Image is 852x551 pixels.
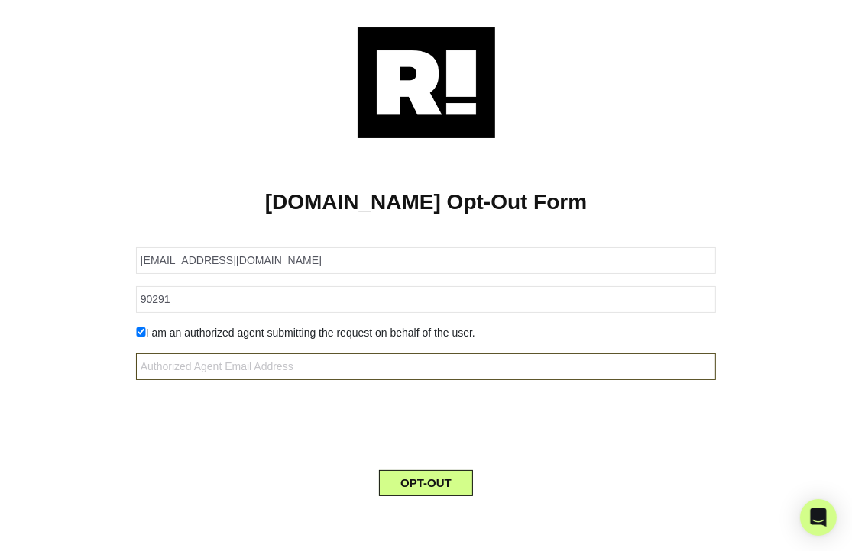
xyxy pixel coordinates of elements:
[800,499,837,536] div: Open Intercom Messenger
[379,470,473,496] button: OPT-OUT
[310,392,543,452] iframe: reCAPTCHA
[358,27,495,138] img: Retention.com
[125,325,728,341] div: I am an authorized agent submitting the request on behalf of the user.
[23,189,829,215] h1: [DOMAIN_NAME] Opt-Out Form
[136,247,717,274] input: Email Address
[136,353,717,380] input: Authorized Agent Email Address
[136,286,717,313] input: Zipcode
